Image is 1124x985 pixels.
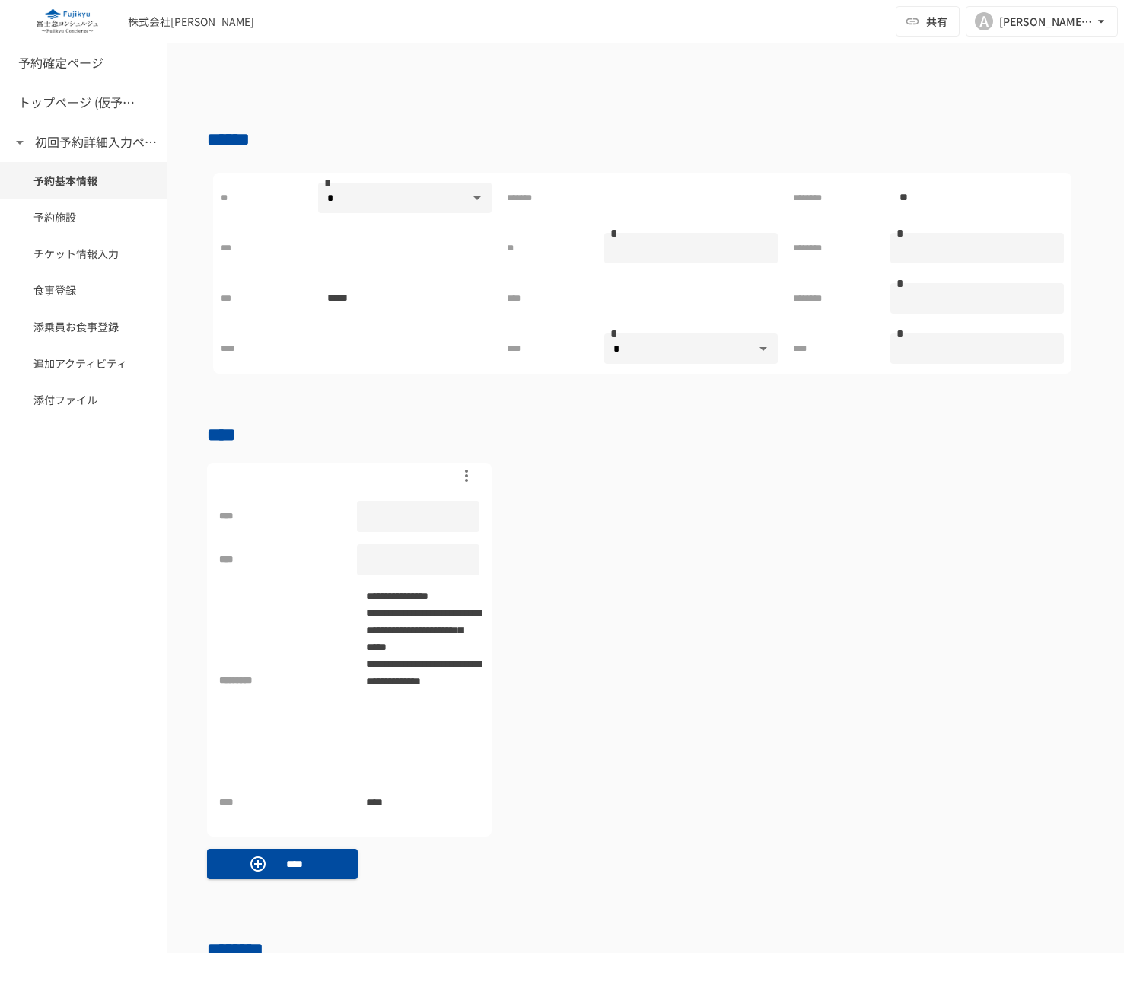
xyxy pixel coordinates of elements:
[128,14,254,30] div: 株式会社[PERSON_NAME]
[33,245,133,262] span: チケット情報入力
[33,282,133,298] span: 食事登録
[33,318,133,335] span: 添乗員お食事登録
[18,53,103,73] h6: 予約確定ページ
[33,355,133,371] span: 追加アクティビティ
[35,132,157,152] h6: 初回予約詳細入力ページ
[975,12,993,30] div: A
[999,12,1094,31] div: [PERSON_NAME][EMAIL_ADDRESS][DOMAIN_NAME]
[896,6,960,37] button: 共有
[18,9,116,33] img: eQeGXtYPV2fEKIA3pizDiVdzO5gJTl2ahLbsPaD2E4R
[926,13,947,30] span: 共有
[33,209,133,225] span: 予約施設
[33,391,133,408] span: 添付ファイル
[18,93,140,113] h6: トップページ (仮予約一覧)
[966,6,1118,37] button: A[PERSON_NAME][EMAIL_ADDRESS][DOMAIN_NAME]
[33,172,133,189] span: 予約基本情報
